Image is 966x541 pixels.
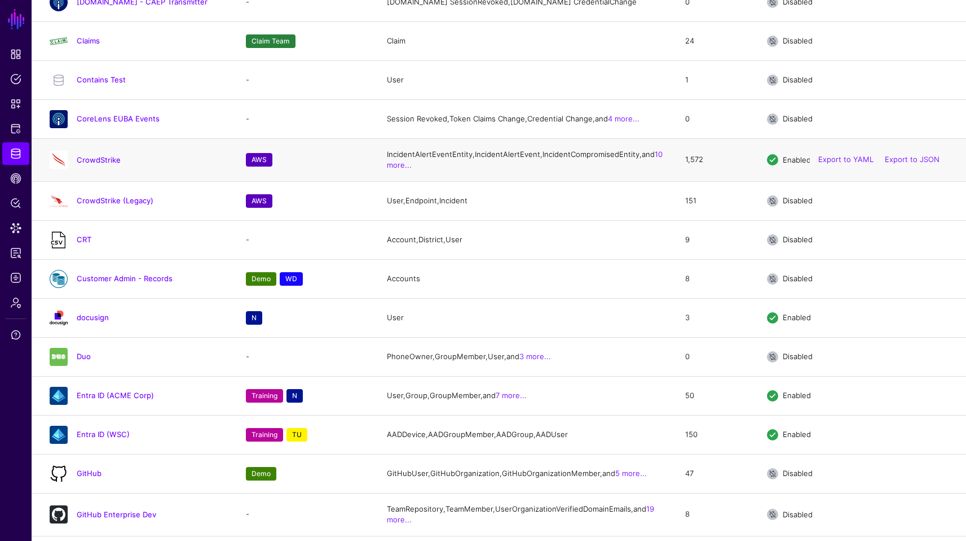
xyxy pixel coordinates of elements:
[10,49,21,60] span: Dashboard
[496,391,527,400] a: 7 more...
[235,337,376,376] td: -
[235,60,376,99] td: -
[2,93,29,115] a: Snippets
[674,298,756,337] td: 3
[77,235,91,244] a: CRT
[783,274,813,283] span: Disabled
[783,509,813,518] span: Disabled
[77,36,100,45] a: Claims
[50,426,68,444] img: svg+xml;base64,PHN2ZyB3aWR0aD0iNjQiIGhlaWdodD0iNjQiIHZpZXdCb3g9IjAgMCA2NCA2NCIgZmlsbD0ibm9uZSIgeG...
[50,348,68,366] img: svg+xml;base64,PHN2ZyB3aWR0aD0iNjQiIGhlaWdodD0iNjQiIHZpZXdCb3g9IjAgMCA2NCA2NCIgZmlsbD0ibm9uZSIgeG...
[376,493,674,536] td: TeamRepository, TeamMember, UserOrganizationVerifiedDomainEmails, and
[2,242,29,264] a: Reports
[674,220,756,259] td: 9
[10,98,21,110] span: Snippets
[77,155,121,164] a: CrowdStrike
[50,505,68,523] img: svg+xml;base64,PHN2ZyB3aWR0aD0iNjQiIGhlaWdodD0iNjQiIHZpZXdCb3g9IjAgMCA2NCA2NCIgZmlsbD0ibm9uZSIgeG...
[376,454,674,493] td: GitHubUser, GitHubOrganization, GitHubOrganizationMember, and
[10,272,21,283] span: Logs
[286,389,303,403] span: N
[783,114,813,123] span: Disabled
[246,428,283,442] span: Training
[674,99,756,138] td: 0
[2,43,29,66] a: Dashboard
[376,181,674,220] td: User, Endpoint, Incident
[2,192,29,215] a: Policy Lens
[50,465,68,483] img: svg+xml;base64,PD94bWwgdmVyc2lvbj0iMS4wIiBlbmNvZGluZz0idXRmLTgiPz48IS0tIFVwbG9hZGVkIHRvOiBTVkcgUm...
[376,337,674,376] td: PhoneOwner, GroupMember, User, and
[783,235,813,244] span: Disabled
[50,387,68,405] img: svg+xml;base64,PHN2ZyB3aWR0aD0iNjQiIGhlaWdodD0iNjQiIHZpZXdCb3g9IjAgMCA2NCA2NCIgZmlsbD0ibm9uZSIgeG...
[235,493,376,536] td: -
[77,430,130,439] a: Entra ID (WSC)
[50,270,68,288] img: svg+xml;base64,PD94bWwgdmVyc2lvbj0iMS4wIiBlbmNvZGluZz0iVVRGLTgiPz48c3ZnIGlkPSJMYXllcl8yIiB4bWxucz...
[77,313,109,322] a: docusign
[77,469,102,478] a: GitHub
[7,7,26,32] a: SGNL
[783,75,813,84] span: Disabled
[783,196,813,205] span: Disabled
[376,298,674,337] td: User
[246,311,262,325] span: N
[2,117,29,140] a: Protected Systems
[10,247,21,259] span: Reports
[783,469,813,478] span: Disabled
[10,148,21,159] span: Identity Data Fabric
[674,454,756,493] td: 47
[818,155,874,164] a: Export to YAML
[50,151,68,169] img: svg+xml;base64,PHN2ZyB3aWR0aD0iNjQiIGhlaWdodD0iNjQiIHZpZXdCb3g9IjAgMCA2NCA2NCIgZmlsbD0ibm9uZSIgeG...
[376,21,674,60] td: Claim
[783,155,811,164] span: Enabled
[246,389,283,403] span: Training
[10,297,21,308] span: Admin
[10,173,21,184] span: CAEP Hub
[376,376,674,415] td: User, Group, GroupMember, and
[77,510,156,519] a: GitHub Enterprise Dev
[235,99,376,138] td: -
[10,123,21,134] span: Protected Systems
[783,36,813,45] span: Disabled
[2,142,29,165] a: Identity Data Fabric
[608,114,639,123] a: 4 more...
[2,217,29,239] a: Data Lens
[376,138,674,181] td: IncidentAlertEventEntity, IncidentAlertEvent, IncidentCompromisedEntity, and
[77,114,160,123] a: CoreLens EUBA Events
[376,415,674,454] td: AADDevice, AADGroupMember, AADGroup, AADUser
[376,99,674,138] td: Session Revoked, Token Claims Change, Credential Change, and
[674,376,756,415] td: 50
[674,21,756,60] td: 24
[674,337,756,376] td: 0
[77,75,126,84] a: Contains Test
[286,428,307,442] span: TU
[519,352,551,361] a: 3 more...
[2,267,29,289] a: Logs
[783,391,811,400] span: Enabled
[50,110,68,128] img: svg+xml;base64,PHN2ZyB3aWR0aD0iNjQiIGhlaWdodD0iNjQiIHZpZXdCb3g9IjAgMCA2NCA2NCIgZmlsbD0ibm9uZSIgeG...
[77,196,153,205] a: CrowdStrike (Legacy)
[10,222,21,234] span: Data Lens
[246,194,272,208] span: AWS
[783,352,813,361] span: Disabled
[2,68,29,90] a: Policies
[77,352,91,361] a: Duo
[50,32,68,50] img: svg+xml;base64,PHN2ZyB3aWR0aD0iNTYiIGhlaWdodD0iMjUiIHZpZXdCb3g9IjAgMCA1NiAyNSIgZmlsbD0ibm9uZSIgeG...
[50,231,68,249] img: svg+xml;base64,PD94bWwgdmVyc2lvbj0iMS4wIiBlbmNvZGluZz0idXRmLTgiPz48IS0tIFVwbG9hZGVkIHRvOiBTVkcgUm...
[783,430,811,439] span: Enabled
[10,73,21,85] span: Policies
[885,155,939,164] a: Export to JSON
[50,192,68,210] img: svg+xml;base64,PHN2ZyBoZWlnaHQ9IjE2NzUiIHZpZXdCb3g9Ii0uMyAzLjggOTAwLjMgNTk5LjgiIHdpZHRoPSIyNTAwIi...
[376,259,674,298] td: Accounts
[246,467,276,481] span: Demo
[674,259,756,298] td: 8
[376,220,674,259] td: Account, District, User
[783,313,811,322] span: Enabled
[674,138,756,181] td: 1,572
[674,415,756,454] td: 150
[674,181,756,220] td: 151
[235,220,376,259] td: -
[674,60,756,99] td: 1
[280,272,303,286] span: WD
[77,391,154,400] a: Entra ID (ACME Corp)
[2,291,29,314] a: Admin
[2,167,29,190] a: CAEP Hub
